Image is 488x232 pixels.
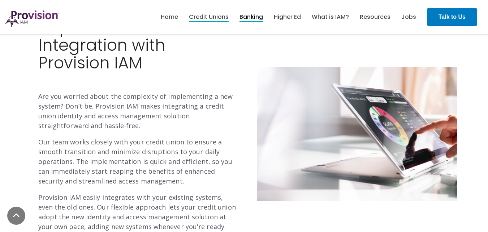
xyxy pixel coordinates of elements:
a: Jobs [401,11,416,23]
a: Higher Ed [274,11,301,23]
strong: Talk to Us [439,14,466,20]
a: Credit Unions [189,11,229,23]
a: Banking [239,11,263,23]
img: Untitled design (35) [257,67,457,201]
img: ProvisionIAM-Logo-Purple [5,10,60,27]
p: Are you worried about the complexity of implementing a new system? Don’t be. Provision IAM makes ... [38,92,239,131]
nav: menu [155,5,422,29]
a: What is IAM? [312,11,349,23]
p: Our team works closely with your credit union to ensure a smooth transition and minimize disrupti... [38,137,239,186]
h2: Seamless Implementation and Integration with Provision IAM [38,0,239,72]
a: Talk to Us [427,8,477,26]
a: Resources [360,11,390,23]
a: Home [161,11,178,23]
